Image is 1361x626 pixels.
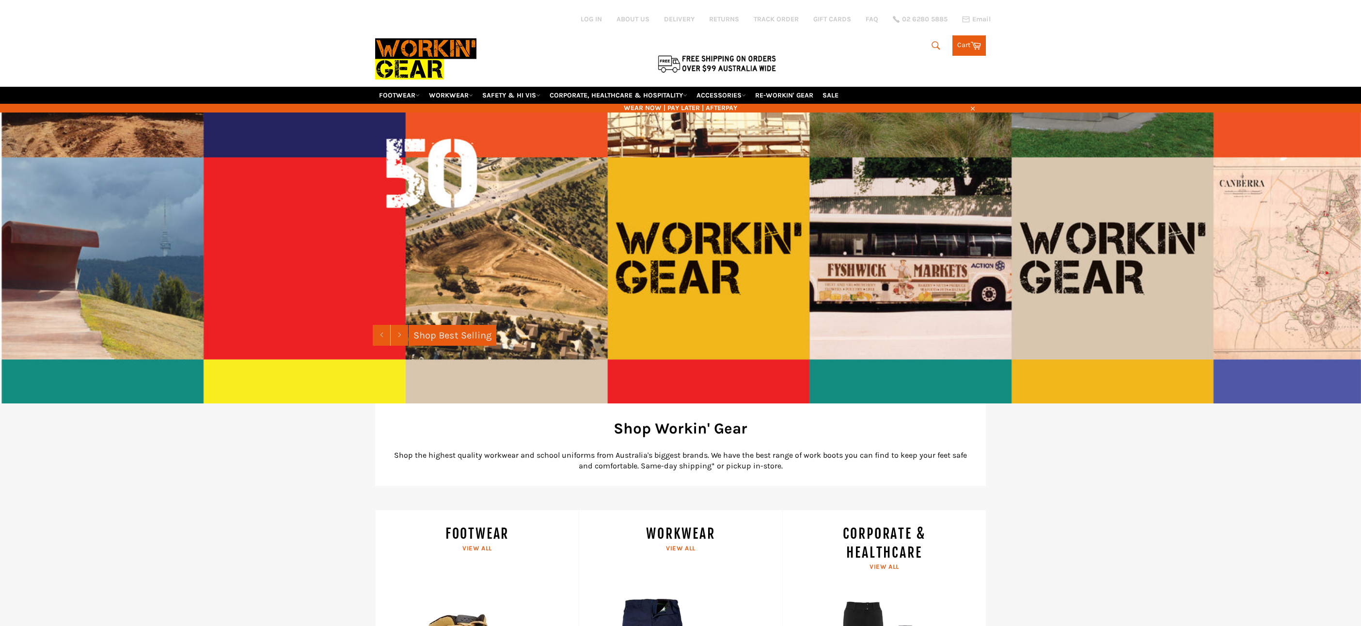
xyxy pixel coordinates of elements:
[656,53,777,74] img: Flat $9.95 shipping Australia wide
[813,15,851,24] a: GIFT CARDS
[893,16,948,23] a: 02 6280 5885
[754,15,799,24] a: TRACK ORDER
[581,15,602,23] a: Log in
[709,15,739,24] a: RETURNS
[375,103,986,112] span: WEAR NOW | PAY LATER | AFTERPAY
[546,87,691,104] a: CORPORATE, HEALTHCARE & HOSPITALITY
[425,87,477,104] a: WORKWEAR
[664,15,695,24] a: DELIVERY
[952,35,986,56] a: Cart
[617,15,649,24] a: ABOUT US
[751,87,817,104] a: RE-WORKIN' GEAR
[375,32,476,86] img: Workin Gear leaders in Workwear, Safety Boots, PPE, Uniforms. Australia's No.1 in Workwear
[390,450,971,471] p: Shop the highest quality workwear and school uniforms from Australia's biggest brands. We have th...
[962,16,991,23] a: Email
[390,418,971,439] h2: Shop Workin' Gear
[902,16,948,23] span: 02 6280 5885
[819,87,842,104] a: SALE
[693,87,750,104] a: ACCESSORIES
[972,16,991,23] span: Email
[375,87,424,104] a: FOOTWEAR
[409,325,496,346] a: Shop Best Selling
[866,15,878,24] a: FAQ
[478,87,544,104] a: SAFETY & HI VIS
